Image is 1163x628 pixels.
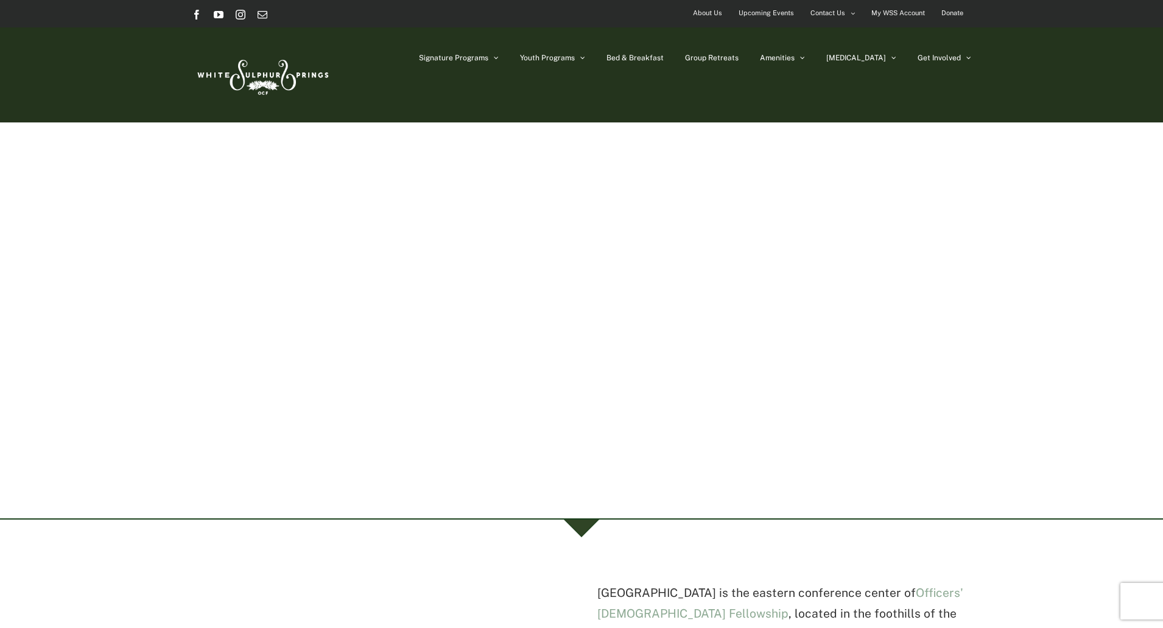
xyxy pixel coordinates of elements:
[419,54,488,62] span: Signature Programs
[739,4,794,22] span: Upcoming Events
[826,54,886,62] span: [MEDICAL_DATA]
[520,54,575,62] span: Youth Programs
[685,27,739,88] a: Group Retreats
[214,10,223,19] a: YouTube
[685,54,739,62] span: Group Retreats
[520,27,585,88] a: Youth Programs
[606,27,664,88] a: Bed & Breakfast
[597,586,963,620] a: Officers' [DEMOGRAPHIC_DATA] Fellowship
[419,27,499,88] a: Signature Programs
[419,27,971,88] nav: Main Menu
[258,10,267,19] a: Email
[918,27,971,88] a: Get Involved
[760,27,805,88] a: Amenities
[606,54,664,62] span: Bed & Breakfast
[693,4,722,22] span: About Us
[760,54,795,62] span: Amenities
[871,4,925,22] span: My WSS Account
[941,4,963,22] span: Donate
[236,10,245,19] a: Instagram
[918,54,961,62] span: Get Involved
[826,27,896,88] a: [MEDICAL_DATA]
[810,4,845,22] span: Contact Us
[192,10,202,19] a: Facebook
[192,46,332,104] img: White Sulphur Springs Logo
